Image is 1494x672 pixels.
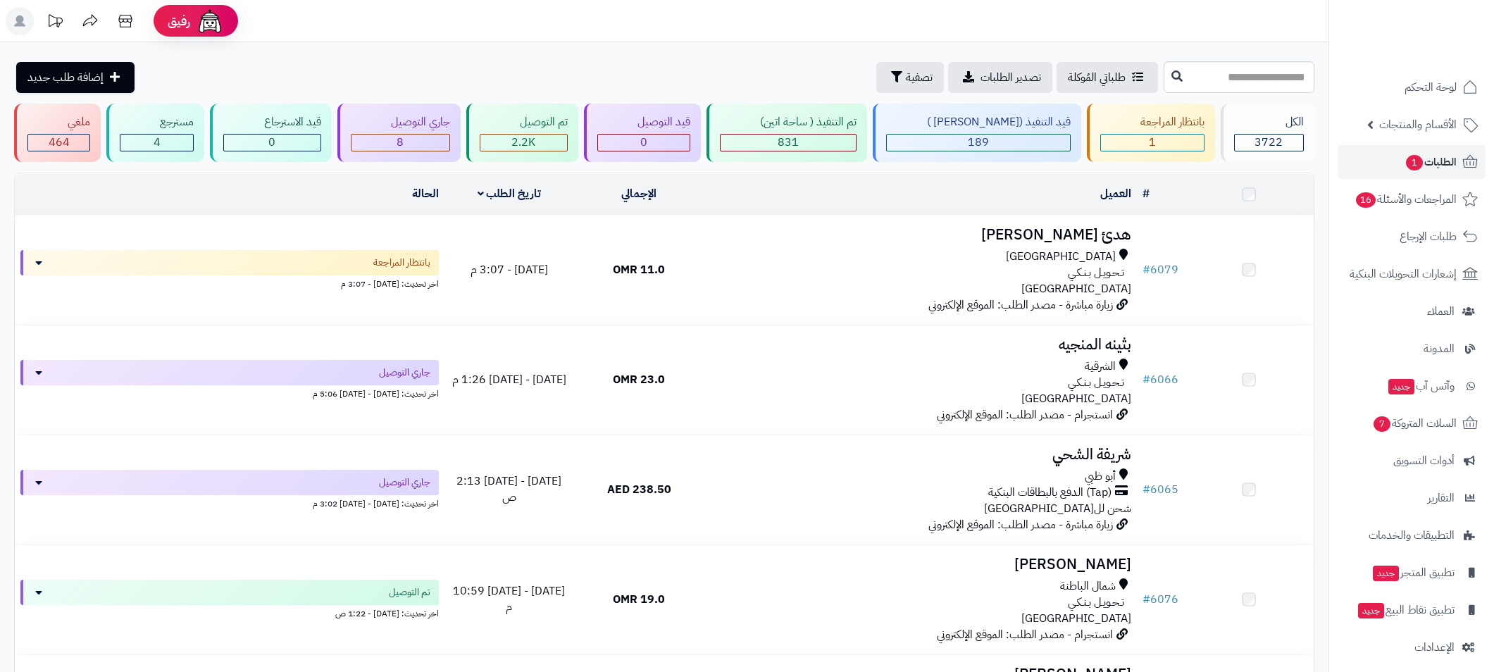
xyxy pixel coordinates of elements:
[1406,155,1423,170] span: 1
[710,556,1131,573] h3: [PERSON_NAME]
[1356,192,1376,208] span: 16
[511,134,535,151] span: 2.2K
[778,134,799,151] span: 831
[1143,185,1150,202] a: #
[1338,593,1486,627] a: تطبيق نقاط البيعجديد
[1338,332,1486,366] a: المدونة
[613,371,665,388] span: 23.0 OMR
[928,516,1113,533] span: زيارة مباشرة - مصدر الطلب: الموقع الإلكتروني
[640,134,647,151] span: 0
[196,7,224,35] img: ai-face.png
[471,261,548,278] span: [DATE] - 3:07 م
[1021,390,1131,407] span: [GEOGRAPHIC_DATA]
[480,135,567,151] div: 2225
[720,114,857,130] div: تم التنفيذ ( ساحة اتين)
[1143,371,1178,388] a: #6066
[1255,134,1283,151] span: 3722
[1068,265,1124,281] span: تـحـويـل بـنـكـي
[870,104,1083,162] a: قيد التنفيذ ([PERSON_NAME] ) 189
[1414,637,1455,657] span: الإعدادات
[598,135,690,151] div: 0
[397,134,404,151] span: 8
[1379,115,1457,135] span: الأقسام والمنتجات
[1143,481,1178,498] a: #6065
[104,104,207,162] a: مسترجع 4
[1405,152,1457,172] span: الطلبات
[1338,70,1486,104] a: لوحة التحكم
[1387,376,1455,396] span: وآتس آب
[968,134,989,151] span: 189
[886,114,1070,130] div: قيد التنفيذ ([PERSON_NAME] )
[1085,359,1116,375] span: الشرقية
[373,256,430,270] span: بانتظار المراجعة
[268,134,275,151] span: 0
[207,104,334,162] a: قيد الاسترجاع 0
[28,135,89,151] div: 464
[1068,595,1124,611] span: تـحـويـل بـنـكـي
[379,475,430,490] span: جاري التوصيل
[456,473,561,506] span: [DATE] - [DATE] 2:13 ص
[988,485,1112,501] span: (Tap) الدفع بالبطاقات البنكية
[597,114,690,130] div: قيد التوصيل
[1085,468,1116,485] span: أبو ظبي
[49,134,70,151] span: 464
[453,583,565,616] span: [DATE] - [DATE] 10:59 م
[1373,566,1399,581] span: جديد
[20,275,439,290] div: اخر تحديث: [DATE] - 3:07 م
[1084,104,1218,162] a: بانتظار المراجعة 1
[1371,563,1455,583] span: تطبيق المتجر
[27,69,104,86] span: إضافة طلب جديد
[20,385,439,400] div: اخر تحديث: [DATE] - [DATE] 5:06 م
[37,7,73,39] a: تحديثات المنصة
[1338,257,1486,291] a: إشعارات التحويلات البنكية
[1338,369,1486,403] a: وآتس آبجديد
[1338,444,1486,478] a: أدوات التسويق
[1143,261,1150,278] span: #
[1338,556,1486,590] a: تطبيق المتجرجديد
[710,227,1131,243] h3: هدئ [PERSON_NAME]
[1427,301,1455,321] span: العملاء
[1338,182,1486,216] a: المراجعات والأسئلة16
[412,185,439,202] a: الحالة
[607,481,671,498] span: 238.50 AED
[478,185,542,202] a: تاريخ الطلب
[1338,481,1486,515] a: التقارير
[704,104,870,162] a: تم التنفيذ ( ساحة اتين) 831
[937,406,1113,423] span: انستجرام - مصدر الطلب: الموقع الإلكتروني
[16,62,135,93] a: إضافة طلب جديد
[1021,610,1131,627] span: [GEOGRAPHIC_DATA]
[1338,518,1486,552] a: التطبيقات والخدمات
[463,104,581,162] a: تم التوصيل 2.2K
[1388,379,1414,394] span: جديد
[1428,488,1455,508] span: التقارير
[1143,371,1150,388] span: #
[1357,600,1455,620] span: تطبيق نقاط البيع
[154,134,161,151] span: 4
[1338,406,1486,440] a: السلات المتروكة7
[1218,104,1317,162] a: الكل3722
[1021,280,1131,297] span: [GEOGRAPHIC_DATA]
[1374,416,1390,432] span: 7
[1424,339,1455,359] span: المدونة
[1068,375,1124,391] span: تـحـويـل بـنـكـي
[168,13,190,30] span: رفيق
[1149,134,1156,151] span: 1
[1234,114,1304,130] div: الكل
[1338,220,1486,254] a: طلبات الإرجاع
[1398,35,1481,65] img: logo-2.png
[1372,413,1457,433] span: السلات المتروكة
[1143,591,1150,608] span: #
[937,626,1113,643] span: انستجرام - مصدر الطلب: الموقع الإلكتروني
[120,114,194,130] div: مسترجع
[1100,185,1131,202] a: العميل
[1143,261,1178,278] a: #6079
[984,500,1131,517] span: شحن لل[GEOGRAPHIC_DATA]
[480,114,568,130] div: تم التوصيل
[1100,114,1204,130] div: بانتظار المراجعة
[710,337,1131,353] h3: بثينه المنجيه
[1400,227,1457,247] span: طلبات الإرجاع
[1405,77,1457,97] span: لوحة التحكم
[379,366,430,380] span: جاري التوصيل
[351,114,450,130] div: جاري التوصيل
[335,104,463,162] a: جاري التوصيل 8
